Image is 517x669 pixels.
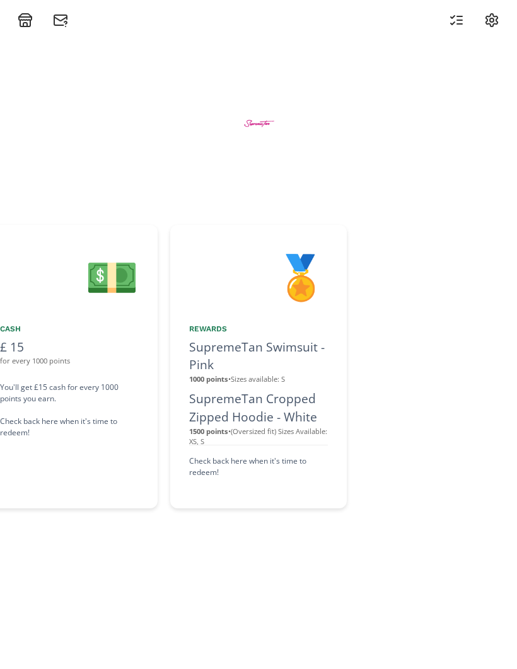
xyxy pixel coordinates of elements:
[189,426,328,448] div: • (Oversized fit) Sizes Available: XS, S
[189,374,328,385] div: • Sizes available: S
[189,374,228,384] strong: 1000 points
[235,100,282,147] img: BtZWWMaMEGZe
[189,244,328,308] div: 🏅
[189,426,228,436] strong: 1500 points
[189,338,328,375] div: SupremeTan Swimsuit - Pink
[189,390,328,426] div: SupremeTan Cropped Zipped Hoodie - White
[189,323,328,334] div: Rewards
[189,455,328,478] div: Check back here when it's time to redeem!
